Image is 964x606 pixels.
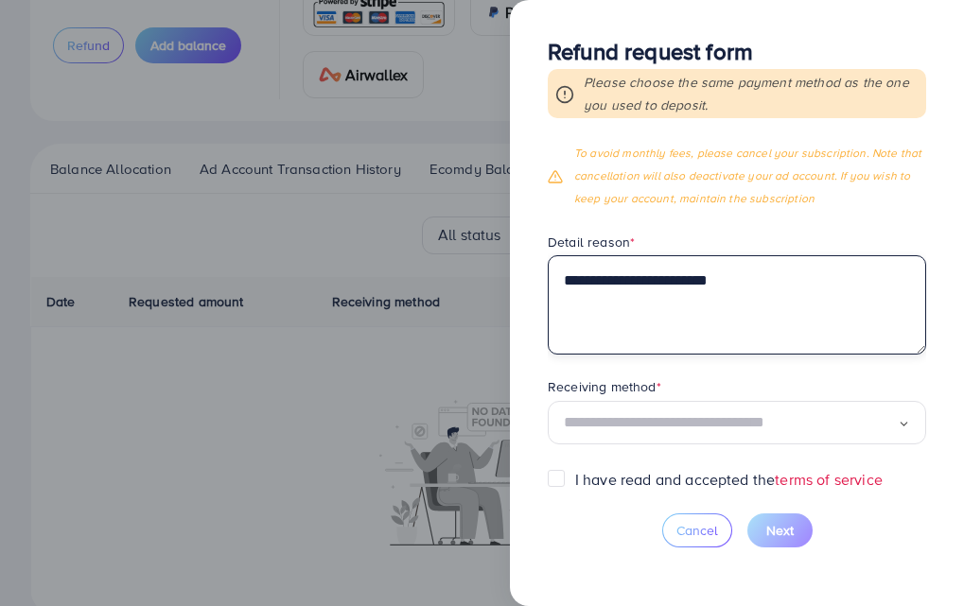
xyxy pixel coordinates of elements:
label: I have read and accepted the [575,469,883,491]
button: Next [747,513,813,547]
label: Receiving method [548,377,661,396]
label: Detail reason [548,233,635,251]
a: terms of service [775,469,883,490]
span: Next [766,521,794,540]
h3: Refund request form [548,38,926,65]
p: Please choose the same payment method as the one you used to deposit. [584,71,919,116]
div: Search for option [548,401,926,445]
span: Cancel [676,521,718,540]
iframe: Chat [884,521,950,592]
p: To avoid monthly fees, please cancel your subscription. Note that cancellation will also deactiva... [574,142,926,210]
input: Search for option [564,408,898,438]
button: Cancel [662,513,732,547]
